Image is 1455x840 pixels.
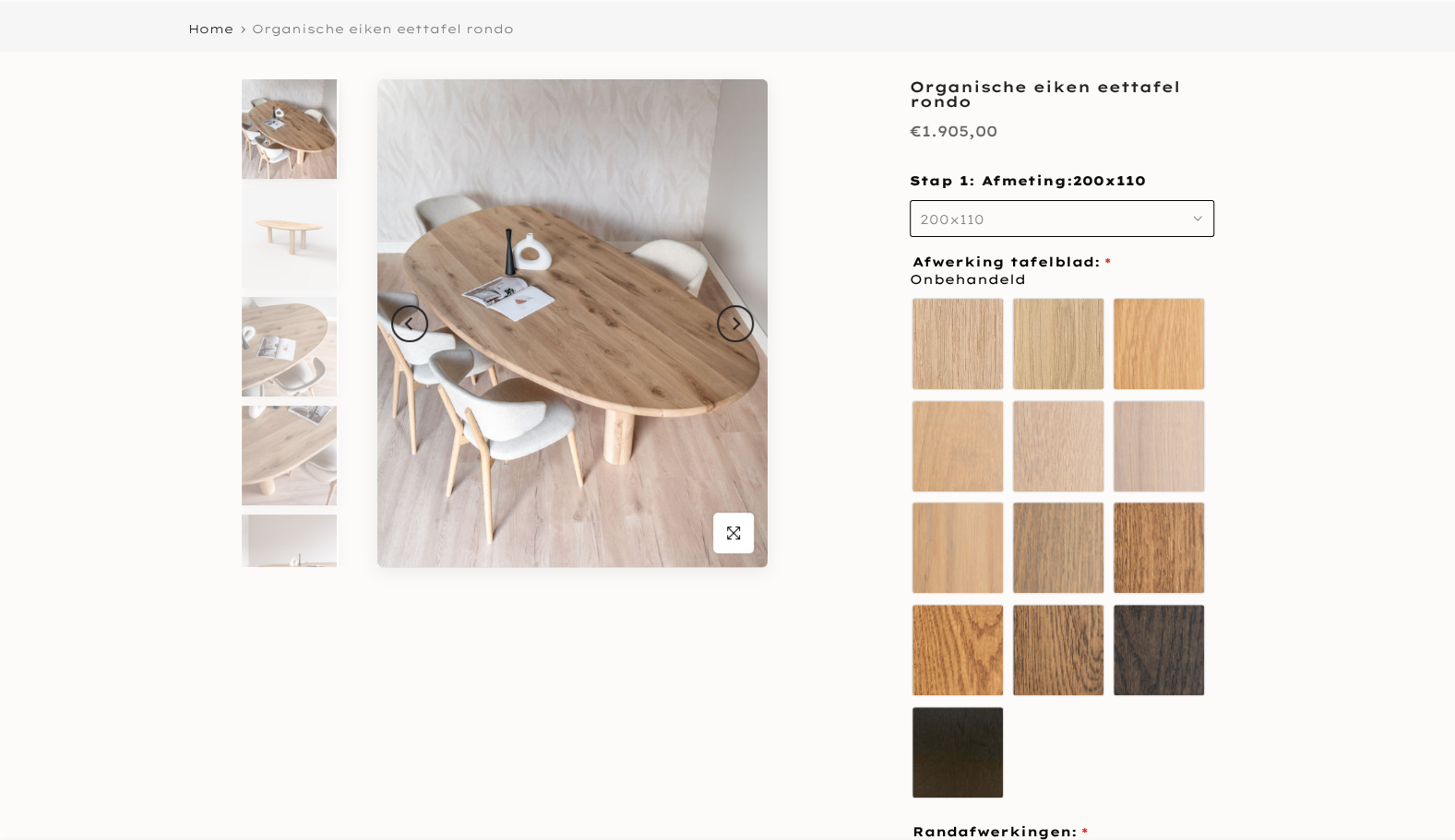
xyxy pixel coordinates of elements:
[910,172,1146,189] span: Stap 1: Afmeting:
[910,268,1026,291] span: Onbehandeld
[910,118,997,145] div: €1.905,00
[910,79,1214,109] h1: Organische eiken eettafel rondo
[252,21,514,36] span: Organische eiken eettafel rondo
[920,211,984,228] span: 200x110
[912,255,1111,268] span: Afwerking tafelblad:
[242,79,337,179] img: Eettafel eikenhout organisch Rondo
[242,297,337,396] img: Eettafel eikenhout organisch Rondo detail
[912,825,1088,838] span: Randafwerkingen:
[910,200,1214,237] button: 200x110
[717,305,754,342] button: Next
[1073,172,1146,191] span: 200x110
[377,79,768,567] img: Eettafel eikenhout organisch Rondo
[391,305,428,342] button: Previous
[188,23,233,35] a: Home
